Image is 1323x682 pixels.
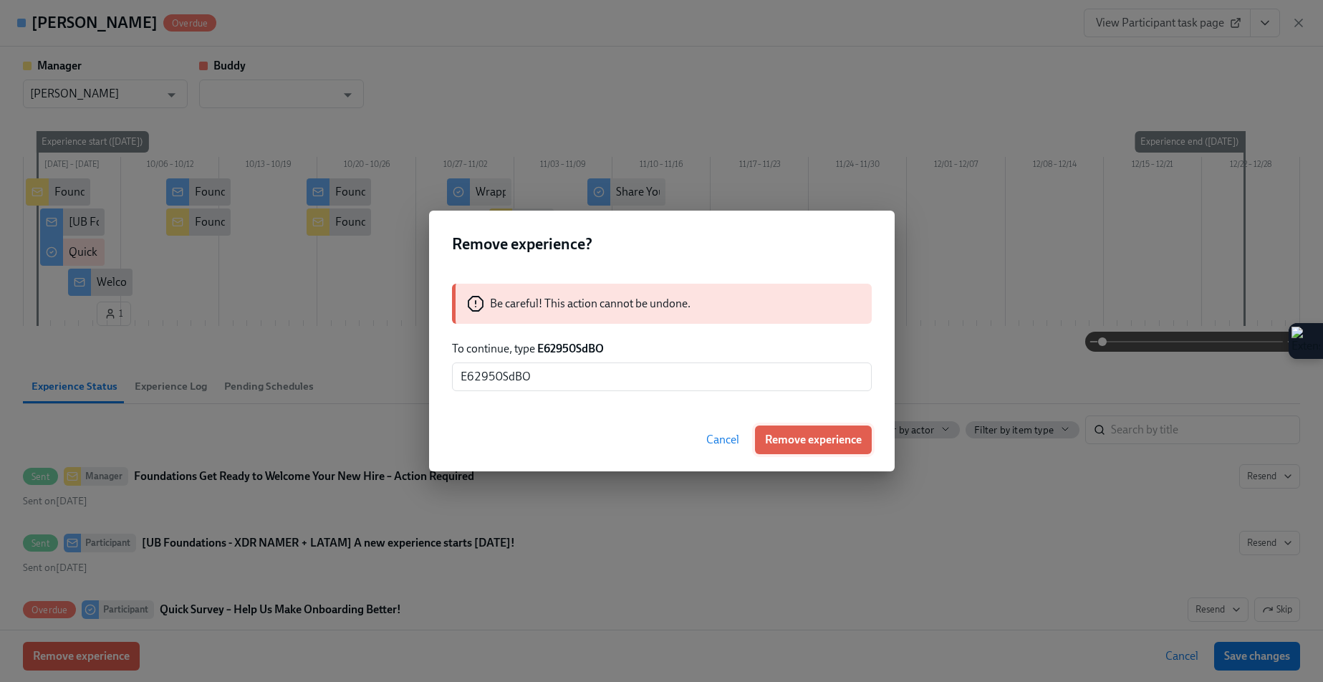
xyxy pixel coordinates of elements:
button: Remove experience [755,426,872,454]
p: Be careful! This action cannot be undone. [490,296,691,312]
span: Remove experience [765,433,862,447]
p: To continue, type [452,341,872,357]
h2: Remove experience? [452,234,872,255]
strong: E62950SdBO [537,342,604,355]
span: Cancel [706,433,739,447]
img: Extension Icon [1291,327,1320,355]
button: Cancel [696,426,749,454]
